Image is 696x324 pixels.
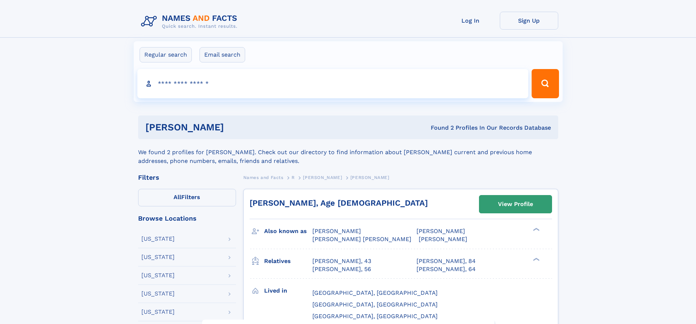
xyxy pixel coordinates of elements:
[264,255,312,267] h3: Relatives
[479,195,552,213] a: View Profile
[327,124,551,132] div: Found 2 Profiles In Our Records Database
[312,265,371,273] a: [PERSON_NAME], 56
[312,289,438,296] span: [GEOGRAPHIC_DATA], [GEOGRAPHIC_DATA]
[138,189,236,206] label: Filters
[243,173,284,182] a: Names and Facts
[498,196,533,213] div: View Profile
[199,47,245,62] label: Email search
[141,291,175,297] div: [US_STATE]
[441,12,500,30] a: Log In
[250,198,428,207] a: [PERSON_NAME], Age [DEMOGRAPHIC_DATA]
[138,12,243,31] img: Logo Names and Facts
[417,228,465,235] span: [PERSON_NAME]
[141,309,175,315] div: [US_STATE]
[141,236,175,242] div: [US_STATE]
[138,139,558,165] div: We found 2 profiles for [PERSON_NAME]. Check out our directory to find information about [PERSON_...
[312,228,361,235] span: [PERSON_NAME]
[312,301,438,308] span: [GEOGRAPHIC_DATA], [GEOGRAPHIC_DATA]
[303,175,342,180] span: [PERSON_NAME]
[419,236,467,243] span: [PERSON_NAME]
[350,175,389,180] span: [PERSON_NAME]
[292,175,295,180] span: R
[138,215,236,222] div: Browse Locations
[500,12,558,30] a: Sign Up
[264,285,312,297] h3: Lived in
[138,174,236,181] div: Filters
[145,123,327,132] h1: [PERSON_NAME]
[417,257,476,265] a: [PERSON_NAME], 84
[312,236,411,243] span: [PERSON_NAME] [PERSON_NAME]
[292,173,295,182] a: R
[417,265,476,273] a: [PERSON_NAME], 64
[303,173,342,182] a: [PERSON_NAME]
[532,69,559,98] button: Search Button
[137,69,529,98] input: search input
[264,225,312,237] h3: Also known as
[141,254,175,260] div: [US_STATE]
[312,257,371,265] a: [PERSON_NAME], 43
[141,272,175,278] div: [US_STATE]
[531,227,540,232] div: ❯
[531,257,540,262] div: ❯
[312,313,438,320] span: [GEOGRAPHIC_DATA], [GEOGRAPHIC_DATA]
[140,47,192,62] label: Regular search
[174,194,181,201] span: All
